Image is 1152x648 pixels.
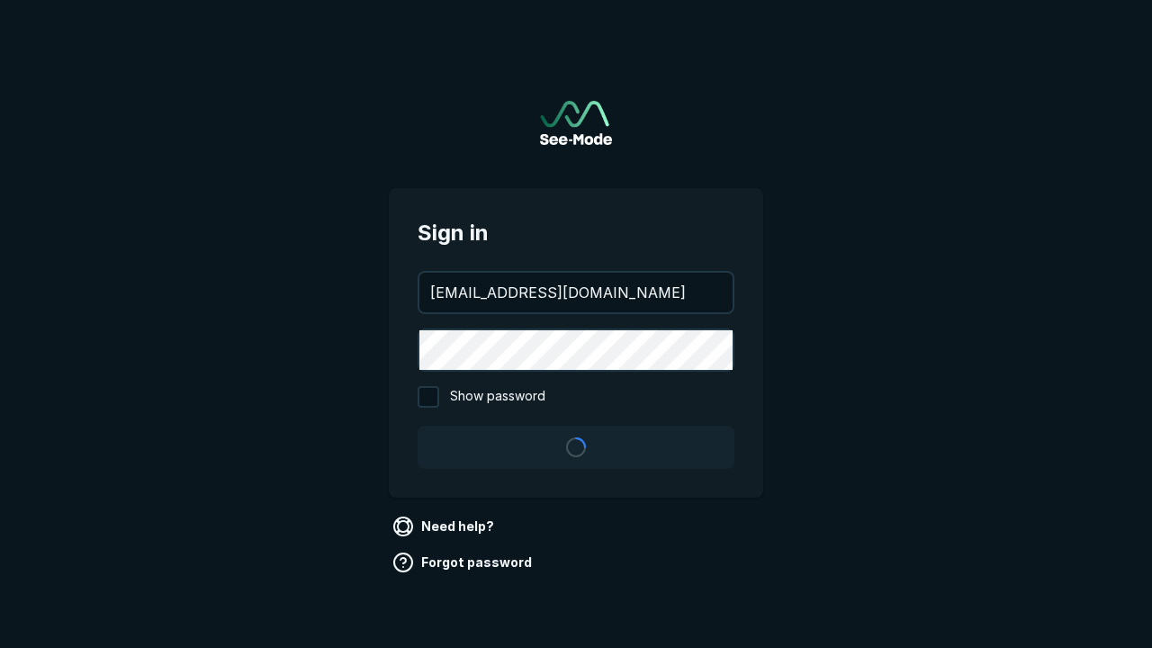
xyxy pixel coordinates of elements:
span: Show password [450,386,545,408]
input: your@email.com [419,273,733,312]
a: Need help? [389,512,501,541]
img: See-Mode Logo [540,101,612,145]
span: Sign in [418,217,734,249]
a: Go to sign in [540,101,612,145]
a: Forgot password [389,548,539,577]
